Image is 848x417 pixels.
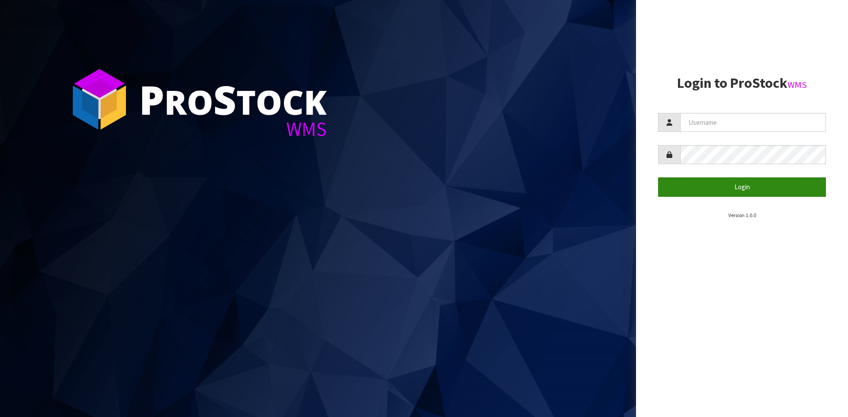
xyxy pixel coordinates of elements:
[787,79,807,90] small: WMS
[213,72,236,126] span: S
[728,212,756,218] small: Version 1.0.0
[139,72,164,126] span: P
[139,119,327,139] div: WMS
[658,177,826,196] button: Login
[139,79,327,119] div: ro tock
[66,66,132,132] img: ProStock Cube
[658,75,826,91] h2: Login to ProStock
[680,113,826,132] input: Username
